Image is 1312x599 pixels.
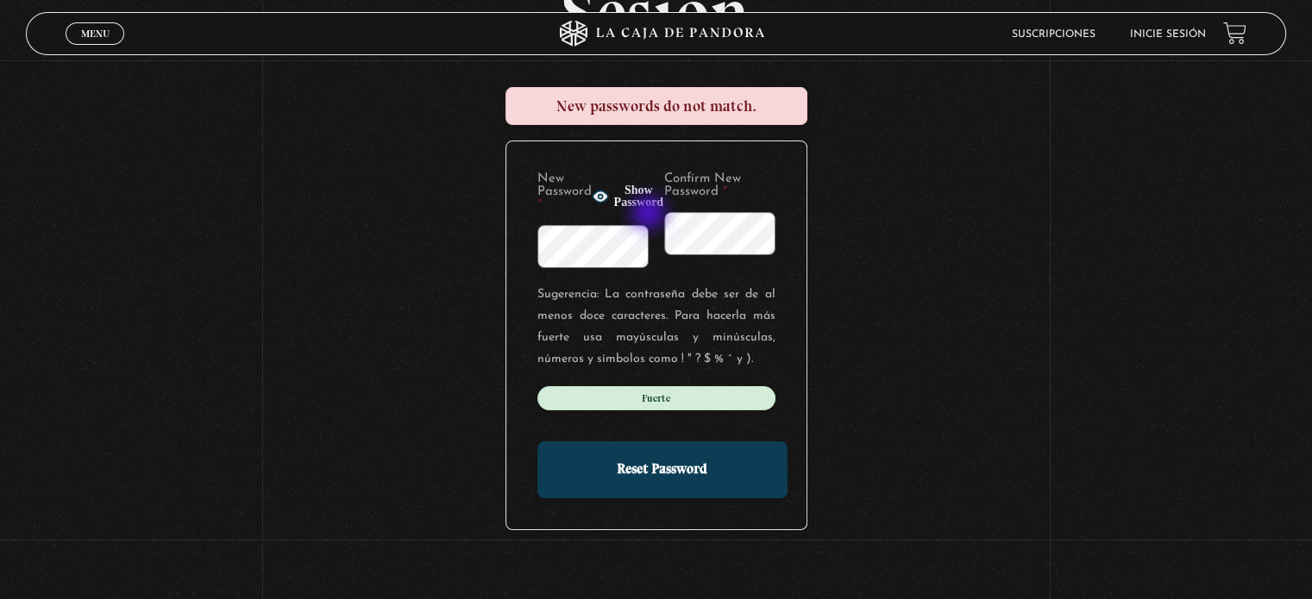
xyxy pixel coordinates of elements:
label: Confirm New Password [664,172,775,198]
div: Fuerte [537,386,775,410]
a: View your shopping cart [1223,22,1246,45]
abbr: Required Field [723,185,727,198]
button: Show Password [592,184,664,209]
label: New Password [537,172,592,211]
abbr: Required Field [537,198,542,211]
div: New passwords do not match. [505,87,807,125]
span: Show Password [614,184,664,209]
span: Cerrar [75,43,116,55]
a: Inicie sesión [1130,29,1206,40]
a: Suscripciones [1012,29,1095,40]
span: Menu [81,28,110,39]
p: Sugerencia: La contraseña debe ser de al menos doce caracteres. Para hacerla más fuerte usa mayús... [537,284,775,371]
input: Reset Password [537,441,788,498]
